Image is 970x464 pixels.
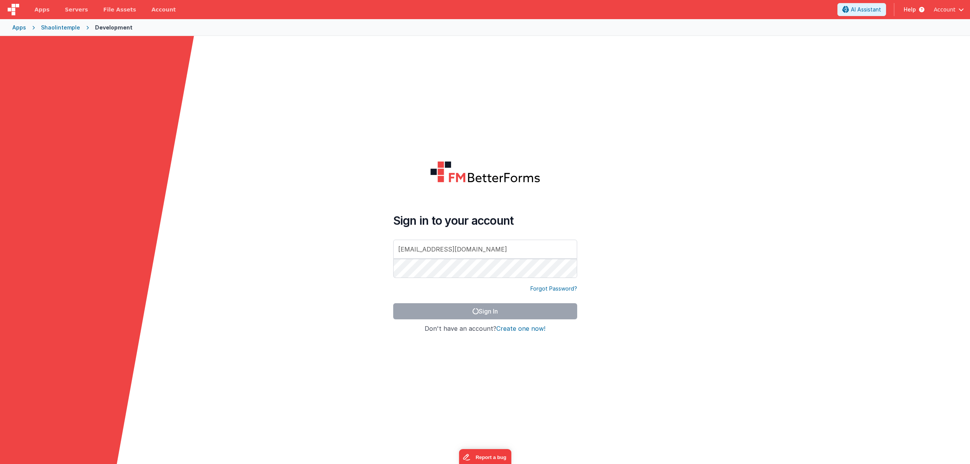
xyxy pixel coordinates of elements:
span: File Assets [103,6,136,13]
span: Apps [34,6,49,13]
span: AI Assistant [851,6,881,13]
button: AI Assistant [837,3,886,16]
span: Help [904,6,916,13]
input: Email Address [393,240,577,259]
span: Account [934,6,955,13]
div: Shaolintemple [41,24,80,31]
div: Apps [12,24,26,31]
button: Account [934,6,964,13]
h4: Sign in to your account [393,214,577,227]
span: Servers [65,6,88,13]
button: Create one now! [496,325,545,332]
div: Development [95,24,133,31]
a: Forgot Password? [530,285,577,292]
h4: Don't have an account? [393,325,577,332]
button: Sign In [393,303,577,319]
